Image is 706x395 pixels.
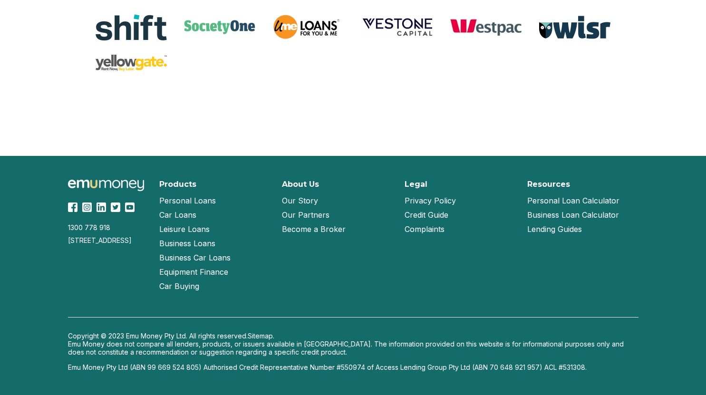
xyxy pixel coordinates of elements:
a: Personal Loans [159,193,216,208]
p: Copyright © 2023 Emu Money Pty Ltd. All rights reserved. [68,332,638,340]
img: Twitter [111,202,120,212]
img: Vestone [362,17,433,38]
p: Emu Money Pty Ltd (ABN 99 669 524 805) Authorised Credit Representative Number #550974 of Access ... [68,363,638,371]
a: Become a Broker [282,222,346,236]
p: Emu Money does not compare all lenders, products, or issuers available in [GEOGRAPHIC_DATA]. The ... [68,340,638,356]
img: Yellow Gate [96,55,167,71]
div: 1300 778 918 [68,223,148,231]
h2: Resources [527,180,570,189]
a: Business Loan Calculator [527,208,619,222]
img: UME Loans [273,13,344,41]
a: Business Loans [159,236,215,250]
img: Emu Money [68,180,144,192]
img: Westpac [450,19,522,36]
a: Complaints [405,222,445,236]
a: Business Car Loans [159,250,231,265]
a: Equipment Finance [159,265,228,279]
div: [STREET_ADDRESS] [68,236,148,244]
h2: Products [159,180,196,189]
a: Car Buying [159,279,199,293]
a: Leisure Loans [159,222,210,236]
img: YouTube [125,202,135,212]
a: Our Partners [282,208,329,222]
img: LinkedIn [97,202,106,212]
img: Wisr [539,16,610,39]
h2: Legal [405,180,427,189]
a: Credit Guide [405,208,448,222]
a: Car Loans [159,208,196,222]
a: Lending Guides [527,222,582,236]
a: Sitemap. [248,332,274,340]
img: SocietyOne [184,20,255,34]
a: Our Story [282,193,318,208]
a: Privacy Policy [405,193,456,208]
img: Shift [96,13,167,41]
img: Facebook [68,202,77,212]
a: Personal Loan Calculator [527,193,619,208]
img: Instagram [82,202,92,212]
h2: About Us [282,180,319,189]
